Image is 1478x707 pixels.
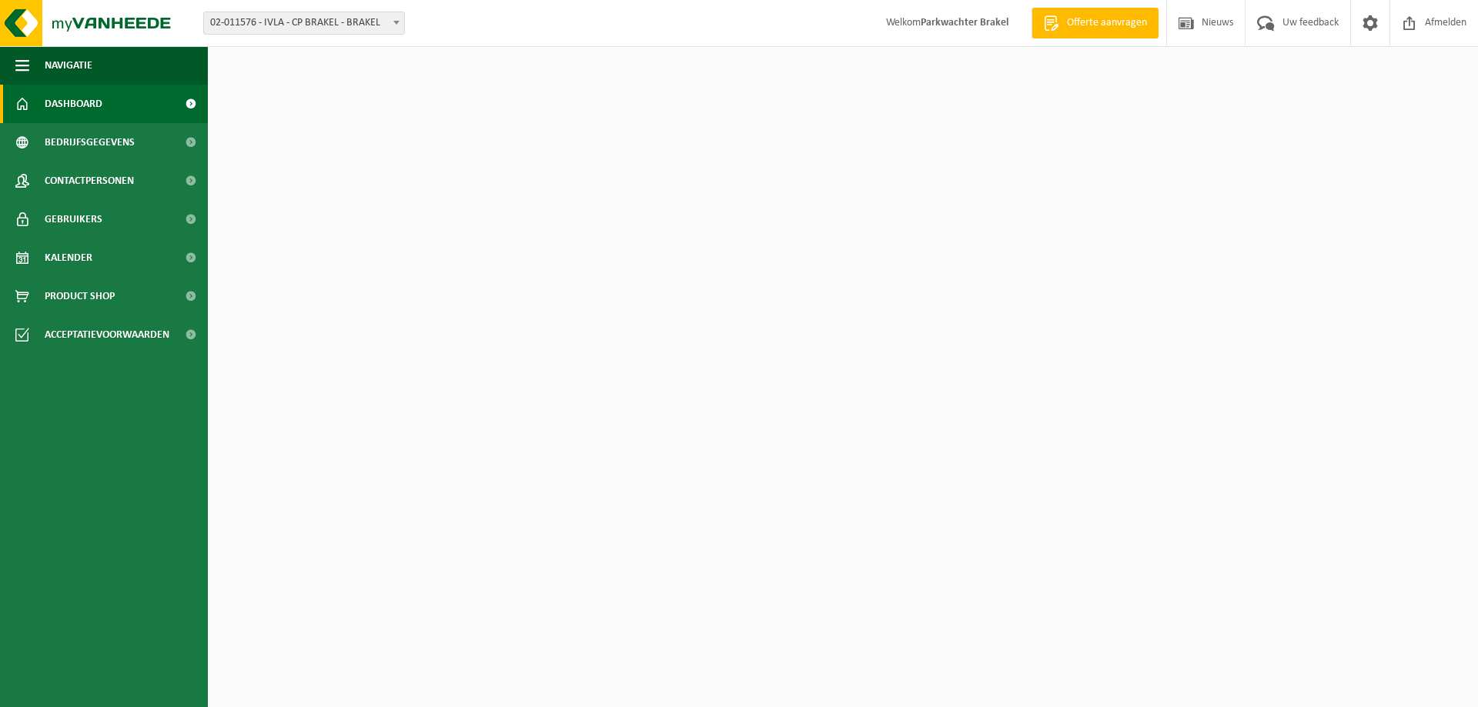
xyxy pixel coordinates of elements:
span: Offerte aanvragen [1063,15,1151,31]
span: Dashboard [45,85,102,123]
span: 02-011576 - IVLA - CP BRAKEL - BRAKEL [203,12,405,35]
span: Navigatie [45,46,92,85]
span: Kalender [45,238,92,277]
a: Offerte aanvragen [1032,8,1159,38]
span: Bedrijfsgegevens [45,123,135,162]
span: Gebruikers [45,200,102,238]
span: 02-011576 - IVLA - CP BRAKEL - BRAKEL [204,12,404,34]
span: Contactpersonen [45,162,134,200]
span: Product Shop [45,277,115,315]
strong: Parkwachter Brakel [921,17,1008,28]
span: Acceptatievoorwaarden [45,315,169,354]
